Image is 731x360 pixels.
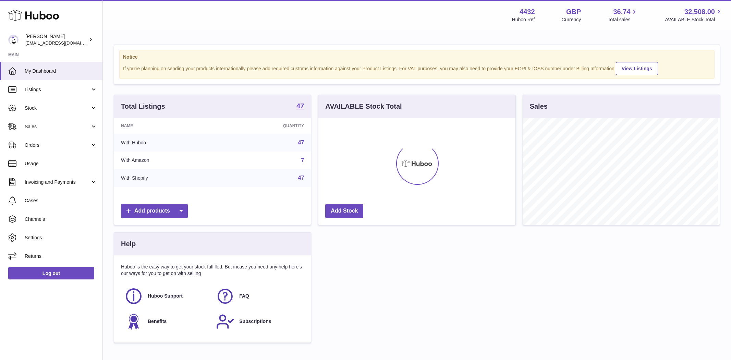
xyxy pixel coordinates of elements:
a: 7 [301,157,304,163]
a: Benefits [124,312,209,331]
a: 47 [298,140,304,145]
td: With Shopify [114,169,222,187]
span: My Dashboard [25,68,97,74]
a: Log out [8,267,94,279]
span: 36.74 [613,7,630,16]
span: Cases [25,197,97,204]
a: Huboo Support [124,287,209,305]
th: Name [114,118,222,134]
span: Invoicing and Payments [25,179,90,185]
span: FAQ [239,293,249,299]
span: Subscriptions [239,318,271,325]
p: Huboo is the easy way to get your stock fulfilled. But incase you need any help here's our ways f... [121,264,304,277]
span: Sales [25,123,90,130]
strong: 4432 [520,7,535,16]
strong: Notice [123,54,711,60]
a: View Listings [616,62,658,75]
span: AVAILABLE Stock Total [665,16,723,23]
div: [PERSON_NAME] [25,33,87,46]
span: Orders [25,142,90,148]
a: Add Stock [325,204,363,218]
h3: Help [121,239,136,249]
span: [EMAIL_ADDRESS][DOMAIN_NAME] [25,40,101,46]
span: Huboo Support [148,293,183,299]
th: Quantity [222,118,311,134]
strong: 47 [296,103,304,109]
span: Usage [25,160,97,167]
div: Currency [562,16,581,23]
span: 32,508.00 [684,7,715,16]
span: Returns [25,253,97,260]
span: Channels [25,216,97,223]
a: Subscriptions [216,312,301,331]
h3: Sales [530,102,548,111]
a: Add products [121,204,188,218]
strong: GBP [566,7,581,16]
a: 47 [296,103,304,111]
span: Stock [25,105,90,111]
h3: Total Listings [121,102,165,111]
div: Huboo Ref [512,16,535,23]
a: FAQ [216,287,301,305]
span: Benefits [148,318,167,325]
div: If you're planning on sending your products internationally please add required customs informati... [123,61,711,75]
img: internalAdmin-4432@internal.huboo.com [8,35,19,45]
span: Settings [25,235,97,241]
h3: AVAILABLE Stock Total [325,102,402,111]
td: With Huboo [114,134,222,152]
td: With Amazon [114,152,222,169]
a: 36.74 Total sales [608,7,638,23]
a: 47 [298,175,304,181]
span: Total sales [608,16,638,23]
span: Listings [25,86,90,93]
a: 32,508.00 AVAILABLE Stock Total [665,7,723,23]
